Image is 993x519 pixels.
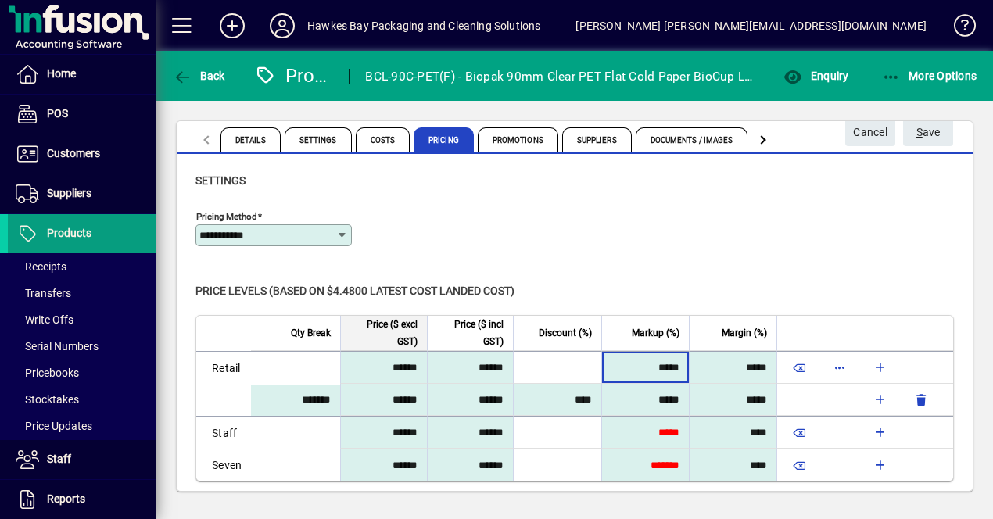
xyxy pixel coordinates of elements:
a: Reports [8,480,156,519]
span: Settings [195,174,246,187]
button: Cancel [845,118,895,146]
a: Serial Numbers [8,333,156,360]
span: Customers [47,147,100,159]
div: BCL-90C-PET(F) - Biopak 90mm Clear PET Flat Cold Paper BioCup Lid 100 units per slve [365,64,755,89]
div: Product [254,63,334,88]
td: Staff [196,416,251,449]
span: Write Offs [16,313,73,326]
span: Enquiry [783,70,848,82]
span: Receipts [16,260,66,273]
a: Write Offs [8,306,156,333]
span: ave [916,120,941,145]
span: Documents / Images [636,127,748,152]
a: Home [8,55,156,94]
span: Price levels (based on $4.4800 Latest cost landed cost) [195,285,514,297]
button: More options [827,355,852,380]
button: Save [903,118,953,146]
span: Costs [356,127,410,152]
span: Stocktakes [16,393,79,406]
span: POS [47,107,68,120]
span: Discount (%) [539,324,592,342]
span: Qty Break [291,324,331,342]
app-page-header-button: Back [156,62,242,90]
td: Seven [196,449,251,481]
span: Markup (%) [632,324,679,342]
mat-label: Pricing method [196,211,257,222]
span: Serial Numbers [16,340,99,353]
td: Retail [196,351,251,384]
button: Enquiry [780,62,852,90]
span: Settings [285,127,352,152]
a: Pricebooks [8,360,156,386]
span: Reports [47,492,85,505]
a: Price Updates [8,413,156,439]
span: More Options [882,70,977,82]
a: Receipts [8,253,156,280]
span: Back [173,70,225,82]
a: POS [8,95,156,134]
span: Products [47,227,91,239]
span: Suppliers [47,187,91,199]
button: Back [169,62,229,90]
a: Stocktakes [8,386,156,413]
span: Price ($ incl GST) [437,316,504,350]
span: Price ($ excl GST) [350,316,417,350]
span: Pricebooks [16,367,79,379]
span: S [916,126,923,138]
span: Details [220,127,281,152]
span: Promotions [478,127,558,152]
button: More Options [878,62,981,90]
span: Staff [47,453,71,465]
span: Pricing [414,127,474,152]
div: [PERSON_NAME] [PERSON_NAME][EMAIL_ADDRESS][DOMAIN_NAME] [575,13,927,38]
span: Price Updates [16,420,92,432]
a: Suppliers [8,174,156,213]
div: Hawkes Bay Packaging and Cleaning Solutions [307,13,541,38]
span: Margin (%) [722,324,767,342]
a: Transfers [8,280,156,306]
span: Transfers [16,287,71,299]
span: Home [47,67,76,80]
a: Customers [8,134,156,174]
span: Suppliers [562,127,632,152]
span: Cancel [853,120,887,145]
a: Staff [8,440,156,479]
button: Profile [257,12,307,40]
a: Knowledge Base [942,3,973,54]
button: Add [207,12,257,40]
